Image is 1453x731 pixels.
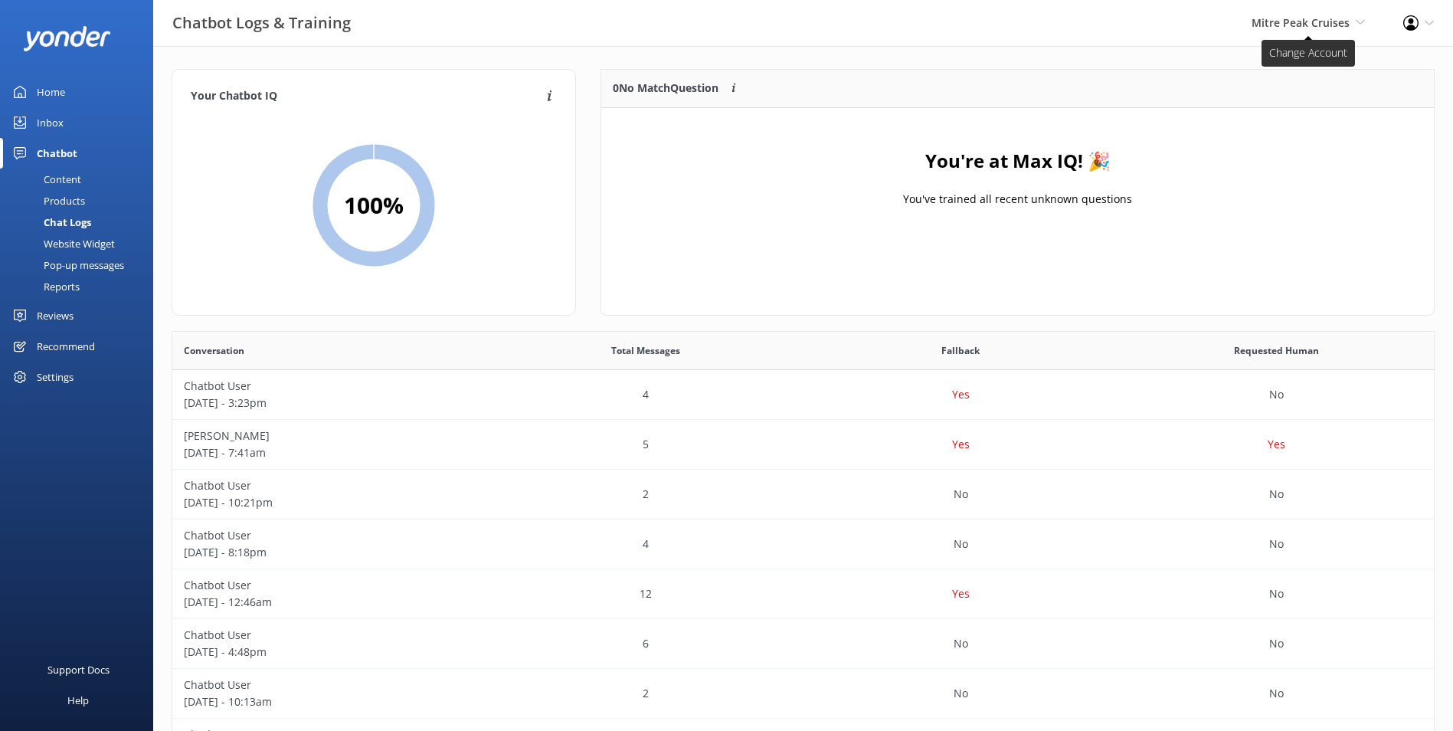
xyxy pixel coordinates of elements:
p: No [954,536,968,552]
p: [PERSON_NAME] [184,428,476,444]
div: Chatbot [37,138,77,169]
div: Settings [37,362,74,392]
p: You've trained all recent unknown questions [903,191,1132,208]
p: [DATE] - 4:48pm [184,644,476,661]
p: [DATE] - 7:41am [184,444,476,461]
h4: Your Chatbot IQ [191,88,542,105]
div: Website Widget [9,233,115,254]
p: No [1269,685,1284,702]
p: Chatbot User [184,677,476,693]
div: Recommend [37,331,95,362]
a: Website Widget [9,233,153,254]
p: Chatbot User [184,627,476,644]
div: Inbox [37,107,64,138]
p: No [954,635,968,652]
div: Reports [9,276,80,297]
p: Yes [952,585,970,602]
p: No [1269,635,1284,652]
div: row [172,520,1434,569]
div: grid [601,108,1434,261]
img: yonder-white-logo.png [23,26,111,51]
div: Chat Logs [9,211,91,233]
div: Content [9,169,81,190]
div: Home [37,77,65,107]
p: Chatbot User [184,378,476,395]
a: Chat Logs [9,211,153,233]
div: row [172,669,1434,719]
span: Mitre Peak Cruises [1252,15,1350,30]
p: 0 No Match Question [613,80,718,97]
a: Reports [9,276,153,297]
h3: Chatbot Logs & Training [172,11,351,35]
p: [DATE] - 3:23pm [184,395,476,411]
p: Chatbot User [184,577,476,594]
div: Support Docs [47,654,110,685]
p: 2 [643,685,649,702]
div: Pop-up messages [9,254,124,276]
a: Content [9,169,153,190]
p: Yes [1268,436,1285,453]
p: 5 [643,436,649,453]
div: row [172,420,1434,470]
p: No [1269,486,1284,503]
p: Yes [952,386,970,403]
div: row [172,370,1434,420]
p: [DATE] - 12:46am [184,594,476,611]
p: 12 [640,585,652,602]
span: Total Messages [611,343,680,358]
p: 4 [643,386,649,403]
div: Products [9,190,85,211]
p: No [954,486,968,503]
h2: 100 % [344,187,404,224]
a: Products [9,190,153,211]
p: [DATE] - 10:21pm [184,494,476,511]
p: No [1269,536,1284,552]
p: 2 [643,486,649,503]
p: No [1269,585,1284,602]
p: Chatbot User [184,477,476,494]
p: 4 [643,536,649,552]
p: [DATE] - 8:18pm [184,544,476,561]
span: Requested Human [1234,343,1319,358]
p: Yes [952,436,970,453]
div: row [172,470,1434,520]
p: No [954,685,968,702]
div: Help [67,685,89,716]
a: Pop-up messages [9,254,153,276]
span: Fallback [941,343,980,358]
p: No [1269,386,1284,403]
span: Conversation [184,343,244,358]
div: row [172,619,1434,669]
div: row [172,569,1434,619]
p: Chatbot User [184,527,476,544]
p: [DATE] - 10:13am [184,693,476,710]
p: 6 [643,635,649,652]
h4: You're at Max IQ! 🎉 [925,146,1111,175]
div: Reviews [37,300,74,331]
